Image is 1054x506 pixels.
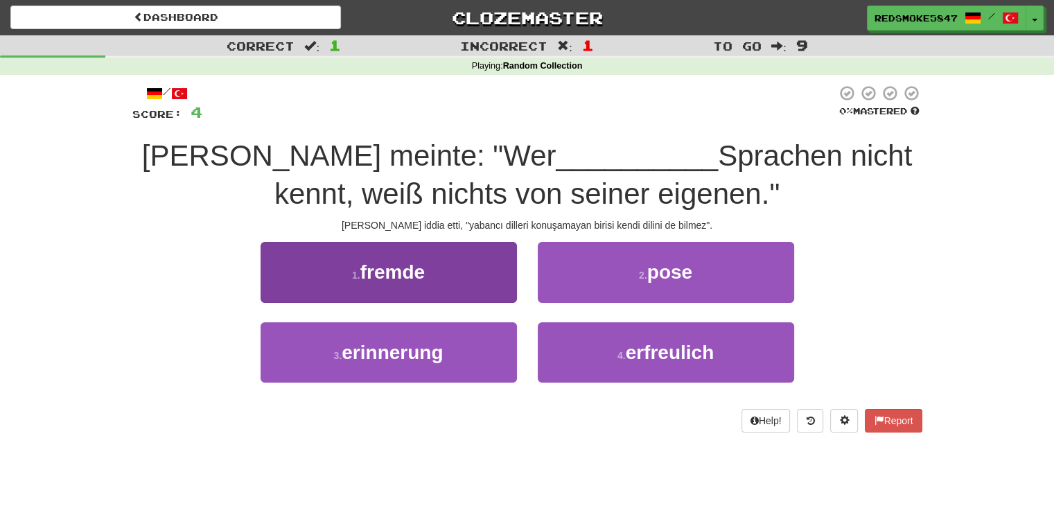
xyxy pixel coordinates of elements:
div: Mastered [836,105,922,118]
button: 3.erinnerung [261,322,517,383]
small: 2 . [639,270,647,281]
span: Sprachen nicht kennt, weiß nichts von seiner eigenen." [274,139,912,210]
span: [PERSON_NAME] meinte: "Wer [142,139,556,172]
span: 1 [329,37,341,53]
small: 1 . [352,270,360,281]
div: / [132,85,202,102]
span: 1 [582,37,594,53]
span: 0 % [839,105,853,116]
strong: Random Collection [503,61,583,71]
button: Help! [741,409,791,433]
a: RedSmoke5847 / [867,6,1026,30]
a: Clozemaster [362,6,692,30]
small: 4 . [617,350,626,361]
span: erfreulich [626,342,714,363]
span: erinnerung [342,342,443,363]
span: To go [713,39,762,53]
div: [PERSON_NAME] iddia etti, "yabancı dilleri konuşamayan birisi kendi dilini de bilmez". [132,218,922,232]
span: fremde [360,261,425,283]
button: Report [865,409,922,433]
span: : [557,40,572,52]
span: / [988,11,995,21]
span: : [304,40,319,52]
span: Correct [227,39,295,53]
span: Incorrect [460,39,547,53]
span: RedSmoke5847 [875,12,958,24]
span: : [771,40,787,52]
span: __________ [556,139,718,172]
a: Dashboard [10,6,341,29]
button: 2.pose [538,242,794,302]
button: 1.fremde [261,242,517,302]
small: 3 . [334,350,342,361]
span: 4 [191,103,202,121]
button: Round history (alt+y) [797,409,823,433]
span: Score: [132,108,182,120]
span: 9 [796,37,808,53]
button: 4.erfreulich [538,322,794,383]
span: pose [647,261,692,283]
